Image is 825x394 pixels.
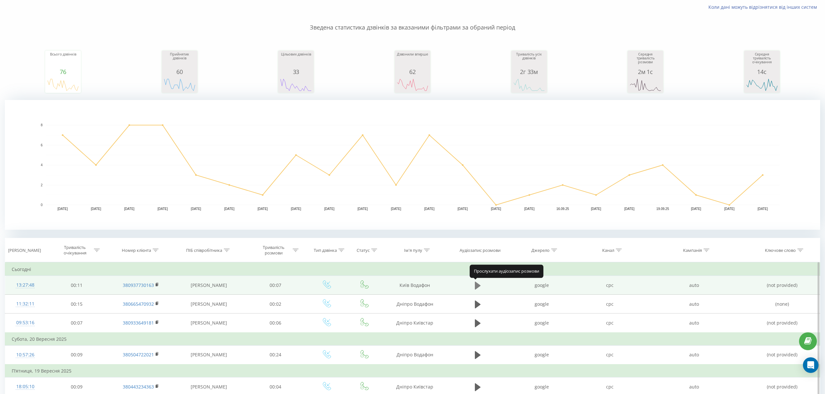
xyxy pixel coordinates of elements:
td: auto [644,314,744,333]
text: [DATE] [358,207,368,211]
td: google [508,314,576,333]
td: Дніпро Водафон [382,345,448,364]
td: [PERSON_NAME] [173,314,244,333]
td: cpc [576,345,644,364]
td: cpc [576,276,644,295]
text: [DATE] [291,207,301,211]
div: Тривалість очікування [57,245,92,256]
td: 00:15 [45,295,108,314]
div: Середня тривалість розмови [629,52,662,68]
td: (none) [744,295,820,314]
div: 2м 1с [629,68,662,75]
text: [DATE] [591,207,601,211]
div: Ім'я пулу [404,248,422,253]
svg: A chart. [746,75,778,94]
a: Коли дані можуть відрізнятися вiд інших систем [708,4,820,10]
svg: A chart. [280,75,312,94]
text: 6 [41,143,43,147]
td: 00:09 [45,345,108,364]
td: auto [644,345,744,364]
div: Всього дзвінків [47,52,79,68]
td: auto [644,276,744,295]
div: 13:27:48 [12,279,39,291]
svg: A chart. [5,100,820,230]
text: 19.09.25 [656,207,669,211]
div: Канал [602,248,614,253]
td: (not provided) [744,314,820,333]
text: [DATE] [124,207,134,211]
text: [DATE] [424,207,435,211]
a: 380665470932 [123,301,154,307]
svg: A chart. [47,75,79,94]
td: 00:07 [244,276,307,295]
a: 380504722021 [123,351,154,358]
div: Ключове слово [765,248,796,253]
td: 00:07 [45,314,108,333]
div: 10:57:26 [12,349,39,361]
text: [DATE] [57,207,68,211]
td: П’ятниця, 19 Вересня 2025 [5,364,820,377]
td: Сьогодні [5,263,820,276]
td: cpc [576,314,644,333]
div: Прийнятих дзвінків [163,52,196,68]
div: Кампанія [683,248,702,253]
text: 16.09.25 [556,207,569,211]
td: google [508,295,576,314]
div: 60 [163,68,196,75]
td: Київ Водафон [382,276,448,295]
div: Цільових дзвінків [280,52,312,68]
td: 00:11 [45,276,108,295]
td: auto [644,295,744,314]
td: cpc [576,295,644,314]
text: [DATE] [324,207,335,211]
td: 00:24 [244,345,307,364]
text: [DATE] [224,207,235,211]
td: 00:02 [244,295,307,314]
div: 76 [47,68,79,75]
td: google [508,276,576,295]
text: [DATE] [458,207,468,211]
a: 380443234363 [123,384,154,390]
p: Зведена статистика дзвінків за вказаними фільтрами за обраний період [5,10,820,32]
td: (not provided) [744,276,820,295]
svg: A chart. [629,75,662,94]
div: A chart. [396,75,429,94]
text: [DATE] [757,207,768,211]
text: [DATE] [258,207,268,211]
div: Дзвонили вперше [396,52,429,68]
div: Номер клієнта [122,248,151,253]
div: 18:05:10 [12,380,39,393]
div: Середня тривалість очікування [746,52,778,68]
div: Тривалість розмови [256,245,291,256]
text: [DATE] [491,207,501,211]
div: Тип дзвінка [314,248,337,253]
div: Прослухати аудіозапис розмови [470,265,543,278]
text: 0 [41,203,43,207]
svg: A chart. [513,75,545,94]
div: Джерело [531,248,550,253]
div: Статус [357,248,370,253]
td: [PERSON_NAME] [173,276,244,295]
text: [DATE] [724,207,735,211]
text: [DATE] [191,207,201,211]
td: [PERSON_NAME] [173,345,244,364]
div: ПІБ співробітника [186,248,222,253]
td: 00:06 [244,314,307,333]
td: Субота, 20 Вересня 2025 [5,333,820,346]
div: Тривалість усіх дзвінків [513,52,545,68]
td: google [508,345,576,364]
text: [DATE] [691,207,701,211]
div: 14с [746,68,778,75]
div: 33 [280,68,312,75]
text: [DATE] [391,207,401,211]
a: 380937730163 [123,282,154,288]
div: 09:53:16 [12,316,39,329]
div: 2г 33м [513,68,545,75]
div: A chart. [163,75,196,94]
